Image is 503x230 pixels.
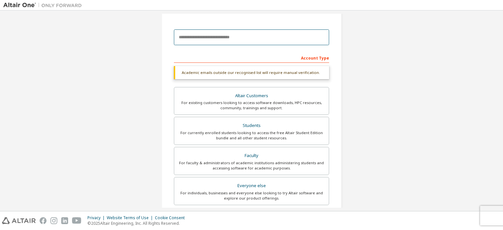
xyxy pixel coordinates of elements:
[174,52,329,63] div: Account Type
[178,91,325,100] div: Altair Customers
[40,217,47,224] img: facebook.svg
[3,2,85,9] img: Altair One
[107,215,155,221] div: Website Terms of Use
[178,130,325,141] div: For currently enrolled students looking to access the free Altair Student Edition bundle and all ...
[87,215,107,221] div: Privacy
[178,151,325,160] div: Faculty
[2,217,36,224] img: altair_logo.svg
[50,217,57,224] img: instagram.svg
[178,160,325,171] div: For faculty & administrators of academic institutions administering students and accessing softwa...
[178,121,325,130] div: Students
[178,181,325,190] div: Everyone else
[72,217,82,224] img: youtube.svg
[87,221,189,226] p: © 2025 Altair Engineering, Inc. All Rights Reserved.
[61,217,68,224] img: linkedin.svg
[178,190,325,201] div: For individuals, businesses and everyone else looking to try Altair software and explore our prod...
[178,100,325,111] div: For existing customers looking to access software downloads, HPC resources, community, trainings ...
[174,66,329,79] div: Academic emails outside our recognised list will require manual verification.
[155,215,189,221] div: Cookie Consent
